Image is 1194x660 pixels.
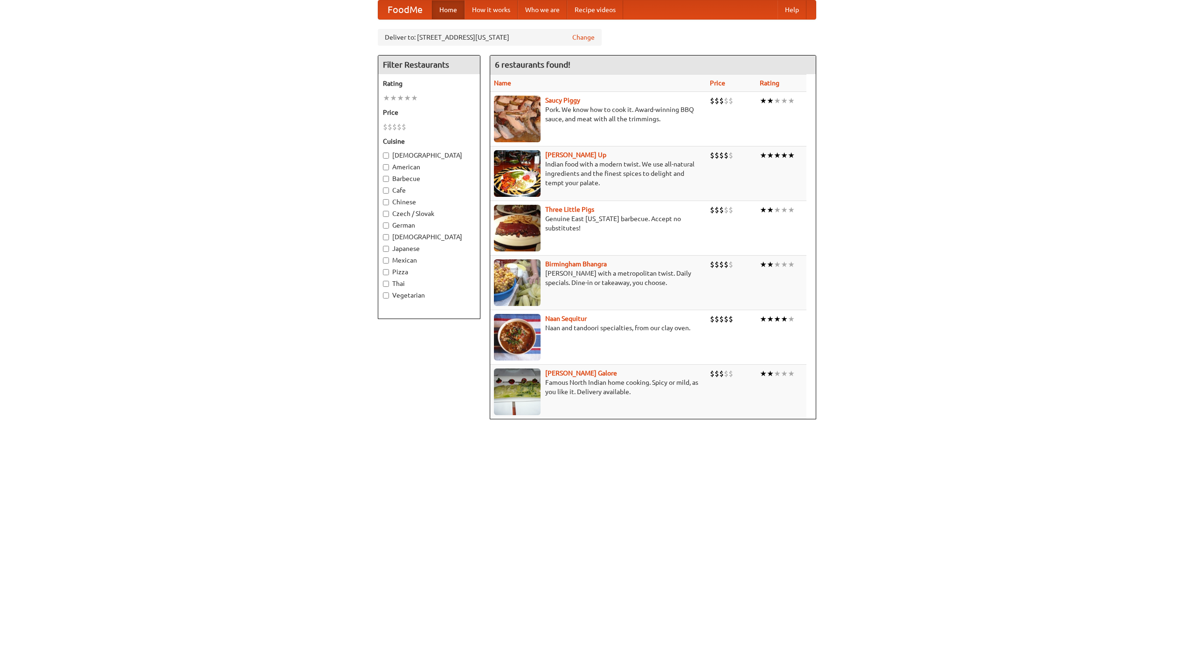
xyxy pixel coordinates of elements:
[710,150,715,160] li: $
[383,209,475,218] label: Czech / Slovak
[383,79,475,88] h5: Rating
[781,150,788,160] li: ★
[383,269,389,275] input: Pizza
[774,205,781,215] li: ★
[760,96,767,106] li: ★
[388,122,392,132] li: $
[715,314,719,324] li: $
[494,368,541,415] img: currygalore.jpg
[729,205,733,215] li: $
[724,368,729,379] li: $
[494,323,702,333] p: Naan and tandoori specialties, from our clay oven.
[760,150,767,160] li: ★
[545,97,580,104] a: Saucy Piggy
[383,246,389,252] input: Japanese
[710,259,715,270] li: $
[724,259,729,270] li: $
[383,151,475,160] label: [DEMOGRAPHIC_DATA]
[724,205,729,215] li: $
[494,160,702,188] p: Indian food with a modern twist. We use all-natural ingredients and the finest spices to delight ...
[774,259,781,270] li: ★
[767,96,774,106] li: ★
[494,79,511,87] a: Name
[781,205,788,215] li: ★
[760,205,767,215] li: ★
[378,56,480,74] h4: Filter Restaurants
[494,259,541,306] img: bhangra.jpg
[774,96,781,106] li: ★
[383,222,389,229] input: German
[383,162,475,172] label: American
[777,0,806,19] a: Help
[715,368,719,379] li: $
[760,314,767,324] li: ★
[545,315,587,322] a: Naan Sequitur
[719,150,724,160] li: $
[715,96,719,106] li: $
[383,267,475,277] label: Pizza
[715,259,719,270] li: $
[788,150,795,160] li: ★
[383,186,475,195] label: Cafe
[402,122,406,132] li: $
[710,314,715,324] li: $
[715,150,719,160] li: $
[545,206,594,213] a: Three Little Pigs
[383,291,475,300] label: Vegetarian
[767,205,774,215] li: ★
[383,221,475,230] label: German
[404,93,411,103] li: ★
[719,314,724,324] li: $
[760,79,779,87] a: Rating
[383,234,389,240] input: [DEMOGRAPHIC_DATA]
[494,205,541,251] img: littlepigs.jpg
[383,281,389,287] input: Thai
[710,205,715,215] li: $
[719,259,724,270] li: $
[432,0,465,19] a: Home
[545,151,606,159] a: [PERSON_NAME] Up
[383,137,475,146] h5: Cuisine
[383,211,389,217] input: Czech / Slovak
[788,205,795,215] li: ★
[383,256,475,265] label: Mexican
[411,93,418,103] li: ★
[719,205,724,215] li: $
[567,0,623,19] a: Recipe videos
[518,0,567,19] a: Who we are
[774,150,781,160] li: ★
[767,368,774,379] li: ★
[397,122,402,132] li: $
[572,33,595,42] a: Change
[465,0,518,19] a: How it works
[397,93,404,103] li: ★
[494,105,702,124] p: Pork. We know how to cook it. Award-winning BBQ sauce, and meat with all the trimmings.
[781,259,788,270] li: ★
[729,314,733,324] li: $
[767,259,774,270] li: ★
[383,164,389,170] input: American
[545,369,617,377] a: [PERSON_NAME] Galore
[383,108,475,117] h5: Price
[710,96,715,106] li: $
[383,292,389,299] input: Vegetarian
[378,29,602,46] div: Deliver to: [STREET_ADDRESS][US_STATE]
[390,93,397,103] li: ★
[494,314,541,361] img: naansequitur.jpg
[781,96,788,106] li: ★
[494,214,702,233] p: Genuine East [US_STATE] barbecue. Accept no substitutes!
[774,368,781,379] li: ★
[719,96,724,106] li: $
[788,368,795,379] li: ★
[760,368,767,379] li: ★
[788,96,795,106] li: ★
[383,176,389,182] input: Barbecue
[545,260,607,268] b: Birmingham Bhangra
[392,122,397,132] li: $
[383,93,390,103] li: ★
[383,197,475,207] label: Chinese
